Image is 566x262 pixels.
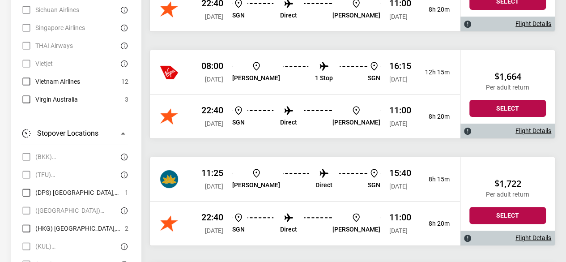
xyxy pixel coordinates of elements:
button: There are currently no flights matching this search criteria. Try removing some search filters. [118,40,128,51]
h3: Stopover Locations [37,128,98,139]
span: [DATE] [205,120,223,127]
h2: $1,722 [469,178,546,189]
p: SGN [368,74,380,82]
p: Direct [280,12,297,19]
button: There are currently no flights matching this search criteria. Try removing some search filters. [118,4,128,15]
div: Flight Details [460,124,555,138]
button: There are currently no flights matching this search criteria. Try removing some search filters. [118,58,128,69]
p: 8h 20m [418,220,450,228]
p: 15:40 [389,168,411,178]
p: 16:15 [389,60,411,71]
p: 8h 20m [418,113,450,120]
img: China Southern Airlines [160,107,178,125]
a: Flight Details [515,127,551,135]
img: China Southern Airlines [160,63,178,81]
p: [PERSON_NAME] [332,12,380,19]
p: Per adult return [469,84,546,91]
button: There are currently no flights matching this search criteria. Try removing some search filters. [118,22,128,33]
span: [DATE] [389,183,408,190]
p: 11:25 [201,168,223,178]
p: 11:00 [389,212,411,223]
label: Vietnam Airlines [21,76,80,87]
p: 22:40 [201,105,223,116]
span: Virgin Australia [35,94,78,105]
img: China Southern Airlines [160,0,178,18]
p: 1 Stop [315,74,333,82]
div: Vietnam Airlines 11:25 [DATE] [PERSON_NAME] Direct SGN 15:40 [DATE] 8h 15mJetstar 22:40 [DATE] SG... [150,157,460,245]
p: Direct [280,119,297,126]
button: Select [469,100,546,117]
p: [PERSON_NAME] [232,74,280,82]
p: [PERSON_NAME] [332,226,380,233]
div: Flight Details [460,231,555,245]
p: 22:40 [201,212,223,223]
p: Direct [280,226,297,233]
span: [DATE] [205,227,223,234]
span: 2 [125,223,128,234]
p: SGN [232,226,245,233]
p: [PERSON_NAME] [332,119,380,126]
label: Denpasar, Indonesia [21,187,120,198]
span: (DPS) [GEOGRAPHIC_DATA], [GEOGRAPHIC_DATA] [35,187,120,198]
button: There are currently no flights matching this search criteria. Try removing some search filters. [118,205,128,216]
span: [DATE] [205,183,223,190]
span: [DATE] [389,227,408,234]
p: Direct [315,181,332,189]
p: SGN [368,181,380,189]
h2: $1,664 [469,71,546,82]
p: 08:00 [201,60,223,71]
span: [DATE] [205,76,223,83]
span: Vietnam Airlines [35,76,80,87]
div: Virgin Australia 08:00 [DATE] [PERSON_NAME] 1 Stop SGN 16:15 [DATE] 12h 15mJetstar 22:40 [DATE] S... [150,50,460,138]
p: 8h 20m [418,6,450,13]
img: China Southern Airlines [160,170,178,188]
p: SGN [232,119,245,126]
button: There are currently no flights matching this search criteria. Try removing some search filters. [118,169,128,180]
label: Virgin Australia [21,94,78,105]
div: Flight Details [460,17,555,31]
a: Flight Details [515,234,551,242]
button: There are currently no flights matching this search criteria. Try removing some search filters. [118,151,128,162]
p: Per adult return [469,191,546,198]
p: 11:00 [389,105,411,116]
button: There are currently no flights matching this search criteria. Try removing some search filters. [118,241,128,252]
span: [DATE] [205,13,223,20]
span: 3 [125,94,128,105]
span: [DATE] [389,13,408,20]
a: Flight Details [515,20,551,28]
span: 1 [125,187,128,198]
span: [DATE] [389,76,408,83]
p: SGN [232,12,245,19]
img: China Southern Airlines [160,215,178,232]
p: [PERSON_NAME] [232,181,280,189]
p: 12h 15m [418,69,450,76]
button: Stopover Locations [21,123,128,144]
label: Hong Kong, Hong Kong [21,223,120,234]
span: 12 [121,76,128,87]
button: Select [469,207,546,224]
span: [DATE] [389,120,408,127]
span: (HKG) [GEOGRAPHIC_DATA], [GEOGRAPHIC_DATA] [35,223,120,234]
p: 8h 15m [418,176,450,183]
